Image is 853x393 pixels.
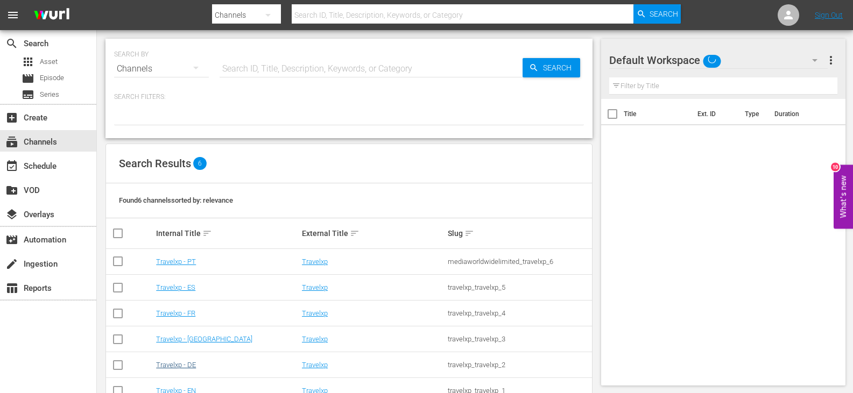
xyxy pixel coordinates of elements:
div: travelxp_travelxp_4 [448,309,590,317]
div: External Title [302,227,445,240]
a: Travelxp [302,258,328,266]
span: Search [5,37,18,50]
span: Schedule [5,160,18,173]
div: travelxp_travelxp_2 [448,361,590,369]
span: sort [350,228,359,238]
span: Search [650,4,678,24]
button: Search [523,58,580,77]
span: VOD [5,184,18,197]
span: 6 [193,157,207,170]
div: Default Workspace [609,45,828,75]
span: sort [464,228,474,238]
a: Travelxp - DE [156,361,196,369]
span: Channels [5,135,18,148]
div: travelxp_travelxp_5 [448,283,590,291]
a: Travelxp [302,309,328,317]
button: Open Feedback Widget [834,165,853,228]
button: Search [633,4,681,24]
span: Search Results [119,157,191,170]
a: Travelxp - PT [156,258,196,266]
a: Travelxp [302,361,328,369]
span: Create [5,111,18,124]
span: Reports [5,282,18,295]
th: Type [738,99,768,129]
span: Automation [5,233,18,246]
a: Travelxp - [GEOGRAPHIC_DATA] [156,335,252,343]
a: Travelxp [302,335,328,343]
span: Overlays [5,208,18,221]
th: Duration [768,99,833,129]
span: sort [202,228,212,238]
span: Asset [22,55,34,68]
div: Internal Title [156,227,299,240]
span: Found 6 channels sorted by: relevance [119,196,233,204]
div: Channels [114,54,209,84]
span: Series [22,88,34,101]
span: more_vert [824,54,837,67]
div: mediaworldwidelimited_travelxp_6 [448,258,590,266]
span: Series [40,89,59,100]
button: more_vert [824,47,837,73]
th: Ext. ID [691,99,738,129]
span: Ingestion [5,258,18,270]
span: Asset [40,56,58,67]
div: travelxp_travelxp_3 [448,335,590,343]
img: ans4CAIJ8jUAAAAAAAAAAAAAAAAAAAAAAAAgQb4GAAAAAAAAAAAAAAAAAAAAAAAAJMjXAAAAAAAAAAAAAAAAAAAAAAAAgAT5G... [26,3,77,28]
a: Travelxp [302,283,328,291]
a: Travelxp - ES [156,283,195,291]
a: Sign Out [815,11,843,19]
div: Slug [448,227,590,240]
span: Episode [22,72,34,85]
span: Search [539,58,580,77]
th: Title [624,99,692,129]
span: menu [6,9,19,22]
div: 10 [831,162,840,171]
p: Search Filters: [114,92,584,102]
a: Travelxp - FR [156,309,195,317]
span: Episode [40,73,64,83]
